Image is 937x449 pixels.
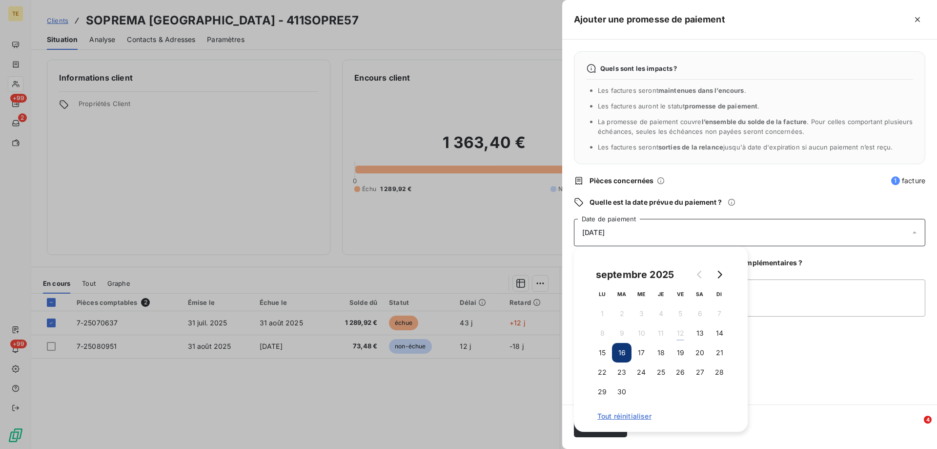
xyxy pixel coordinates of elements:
[658,143,723,151] span: sorties de la relance
[710,363,729,382] button: 28
[574,13,725,26] h5: Ajouter une promesse de paiement
[671,363,690,382] button: 26
[690,363,710,382] button: 27
[710,323,729,343] button: 14
[651,284,671,304] th: jeudi
[590,197,722,207] span: Quelle est la date prévue du paiement ?
[592,382,612,402] button: 29
[891,176,925,186] span: facture
[710,265,729,284] button: Go to next month
[600,64,677,72] span: Quels sont les impacts ?
[658,86,744,94] span: maintenues dans l’encours
[612,363,631,382] button: 23
[612,304,631,323] button: 2
[671,284,690,304] th: vendredi
[592,343,612,363] button: 15
[631,323,651,343] button: 10
[651,363,671,382] button: 25
[631,284,651,304] th: mercredi
[597,412,724,420] span: Tout réinitialiser
[671,323,690,343] button: 12
[710,284,729,304] th: dimanche
[612,382,631,402] button: 30
[612,323,631,343] button: 9
[685,102,757,110] span: promesse de paiement
[891,176,900,185] span: 1
[592,267,677,282] div: septembre 2025
[592,363,612,382] button: 22
[710,304,729,323] button: 7
[598,118,913,135] span: La promesse de paiement couvre . Pour celles comportant plusieurs échéances, seules les échéances...
[631,343,651,363] button: 17
[702,118,807,126] span: l’ensemble du solde de la facture
[904,416,927,439] iframe: Intercom live chat
[612,343,631,363] button: 16
[690,265,710,284] button: Go to previous month
[592,304,612,323] button: 1
[924,416,932,424] span: 4
[598,86,746,94] span: Les factures seront .
[651,343,671,363] button: 18
[671,304,690,323] button: 5
[651,323,671,343] button: 11
[598,102,760,110] span: Les factures auront le statut .
[590,176,654,186] span: Pièces concernées
[631,363,651,382] button: 24
[690,284,710,304] th: samedi
[690,343,710,363] button: 20
[710,343,729,363] button: 21
[582,229,605,236] span: [DATE]
[592,323,612,343] button: 8
[690,304,710,323] button: 6
[671,343,690,363] button: 19
[651,304,671,323] button: 4
[612,284,631,304] th: mardi
[598,143,893,151] span: Les factures seront jusqu'à date d'expiration si aucun paiement n’est reçu.
[690,323,710,343] button: 13
[631,304,651,323] button: 3
[592,284,612,304] th: lundi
